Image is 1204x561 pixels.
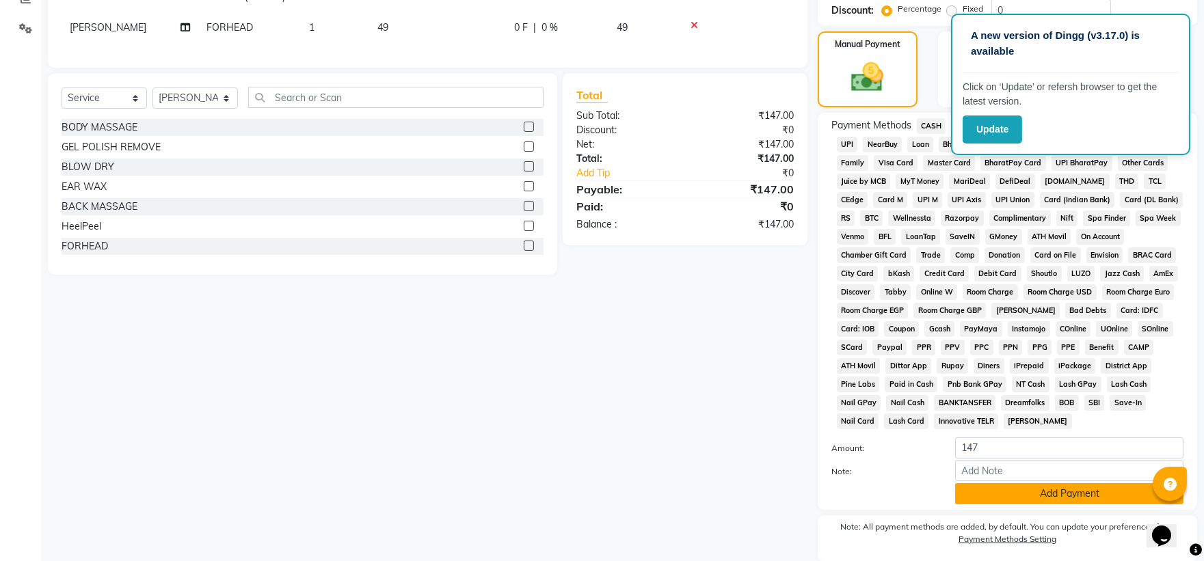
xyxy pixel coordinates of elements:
span: [PERSON_NAME] [1004,413,1072,429]
span: UPI Axis [948,192,986,208]
span: Lash Cash [1107,377,1151,392]
span: Card M [873,192,907,208]
span: Diners [974,358,1004,374]
a: Add Tip [566,166,705,180]
div: ₹0 [705,166,804,180]
span: | [533,20,536,35]
span: Dittor App [885,358,931,374]
span: Bad Debts [1065,303,1111,318]
span: Comp [950,247,979,263]
div: ₹147.00 [685,217,804,232]
span: Loan [907,137,933,152]
span: Discover [837,284,875,300]
span: Lash Card [884,413,928,429]
span: iPackage [1054,358,1096,374]
span: ATH Movil [837,358,881,374]
iframe: chat widget [1147,506,1190,547]
span: Instamojo [1008,321,1050,337]
span: bKash [883,266,914,282]
span: 0 F [514,20,528,35]
span: Spa Finder [1083,210,1130,226]
span: Room Charge GBP [913,303,986,318]
span: Coupon [884,321,919,337]
span: PPN [999,340,1023,355]
span: LUZO [1067,266,1095,282]
span: Save-In [1110,395,1146,411]
span: BANKTANSFER [934,395,995,411]
span: 49 [617,21,628,33]
span: 0 % [541,20,558,35]
span: FORHEAD [206,21,253,33]
span: BTC [860,210,883,226]
span: [DOMAIN_NAME] [1041,174,1110,189]
span: NearBuy [863,137,902,152]
div: ₹147.00 [685,137,804,152]
span: Credit Card [920,266,969,282]
label: Note: All payment methods are added, by default. You can update your preferences from [831,521,1183,551]
span: District App [1101,358,1151,374]
div: HeelPeel [62,219,101,234]
span: GMoney [985,229,1022,245]
span: Innovative TELR [934,413,998,429]
span: Donation [985,247,1025,263]
div: GEL POLISH REMOVE [62,140,161,154]
span: UPI Union [991,192,1034,208]
label: Payment Methods Setting [959,533,1056,545]
span: THD [1115,174,1139,189]
input: Amount [955,437,1183,459]
p: Click on ‘Update’ or refersh browser to get the latest version. [963,80,1179,109]
div: ₹147.00 [685,152,804,166]
span: Rupay [937,358,968,374]
span: Shoutlo [1027,266,1062,282]
span: Room Charge [963,284,1018,300]
div: EAR WAX [62,180,107,194]
span: PPC [970,340,993,355]
p: A new version of Dingg (v3.17.0) is available [971,28,1170,59]
span: Room Charge Euro [1102,284,1175,300]
span: Nift [1056,210,1078,226]
span: SaveIN [946,229,980,245]
span: Debit Card [974,266,1021,282]
span: Card: IDFC [1116,303,1163,318]
div: FORHEAD [62,239,108,254]
div: Total: [566,152,685,166]
span: 49 [377,21,388,33]
div: BACK MASSAGE [62,200,137,214]
span: Total [576,88,608,102]
span: Lash GPay [1055,377,1101,392]
span: BharatPay [939,137,985,152]
span: Card on File [1030,247,1081,263]
span: SOnline [1138,321,1173,337]
span: Spa Week [1136,210,1181,226]
div: Paid: [566,198,685,215]
span: Dreamfolks [1001,395,1049,411]
img: _cash.svg [841,59,894,96]
div: Discount: [566,123,685,137]
span: Trade [916,247,945,263]
span: Jazz Cash [1100,266,1144,282]
span: Nail Cash [886,395,928,411]
span: Room Charge EGP [837,303,909,318]
span: RS [837,210,855,226]
span: Chamber Gift Card [837,247,911,263]
div: BODY MASSAGE [62,120,137,135]
span: Master Card [923,155,975,171]
span: Pnb Bank GPay [943,377,1006,392]
span: Tabby [880,284,911,300]
span: BRAC Card [1128,247,1176,263]
span: SBI [1084,395,1105,411]
span: BharatPay Card [980,155,1046,171]
span: Envision [1086,247,1123,263]
label: Amount: [821,442,946,454]
div: Discount: [831,3,874,18]
span: On Account [1076,229,1124,245]
div: BLOW DRY [62,160,114,174]
span: Benefit [1085,340,1119,355]
div: Sub Total: [566,109,685,123]
span: Nail GPay [837,395,881,411]
span: PPE [1057,340,1080,355]
span: TCL [1144,174,1166,189]
button: Add Payment [955,483,1183,504]
span: [PERSON_NAME] [991,303,1060,318]
span: COnline [1056,321,1091,337]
